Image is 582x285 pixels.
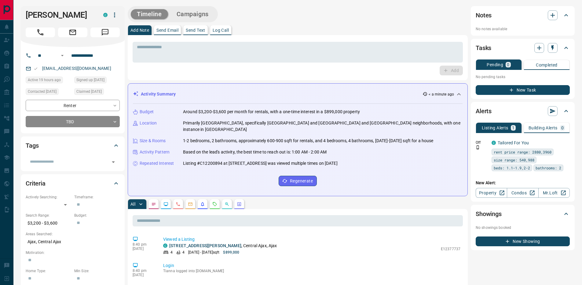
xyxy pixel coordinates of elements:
[507,188,538,198] a: Condos
[141,91,176,97] p: Activity Summary
[90,27,120,37] span: Message
[151,202,156,207] svg: Notes
[476,145,480,150] svg: Push Notification Only
[441,246,460,252] p: E12377737
[188,250,219,255] p: [DATE] - [DATE] sqft
[482,126,508,130] p: Listing Alerts
[237,202,242,207] svg: Agent Actions
[183,109,360,115] p: Around $3,200-$3,600 per month for rentals, with a one-time interest in a $899,000 property
[492,141,496,145] div: condos.ca
[476,26,570,32] p: No notes available
[183,149,327,155] p: Based on the lead's activity, the best time to reach out is: 1:00 AM - 2:00 AM
[58,27,87,37] span: Email
[163,202,168,207] svg: Lead Browsing Activity
[512,126,514,130] p: 1
[279,176,317,186] button: Regenerate
[429,92,454,97] p: < a minute ago
[494,157,534,163] span: size range: 540,988
[76,88,102,95] span: Claimed [DATE]
[170,9,215,19] button: Campaigns
[74,77,120,85] div: Mon Jun 30 2025
[498,140,529,145] a: Tailored For You
[34,67,38,71] svg: Email Valid
[76,77,104,83] span: Signed up [DATE]
[26,250,120,255] p: Motivation:
[507,63,509,67] p: 0
[561,126,564,130] p: 0
[494,165,530,171] span: beds: 1.1-1.9,2-2
[131,9,168,19] button: Timeline
[487,63,503,67] p: Pending
[140,149,170,155] p: Activity Pattern
[186,28,205,32] p: Send Text
[59,52,66,59] button: Open
[74,194,120,200] p: Timeframe:
[74,88,120,97] div: Mon Jun 30 2025
[223,250,239,255] p: $899,000
[140,138,166,144] p: Size & Rooms
[130,202,135,206] p: All
[476,85,570,95] button: New Task
[494,149,551,155] span: rent price range: 2880,3960
[26,218,71,228] p: $3,200 - $3,600
[476,225,570,230] p: No showings booked
[133,242,154,247] p: 8:40 pm
[476,104,570,118] div: Alerts
[212,202,217,207] svg: Requests
[26,176,120,191] div: Criteria
[476,180,570,186] p: New Alert:
[536,63,558,67] p: Completed
[26,237,120,247] p: Ajax, Central Ajax
[28,77,61,83] span: Active 19 hours ago
[26,77,71,85] div: Thu Sep 11 2025
[26,231,120,237] p: Areas Searched:
[133,88,463,100] div: Activity Summary< a minute ago
[133,247,154,251] p: [DATE]
[163,244,167,248] div: condos.ca
[74,213,120,218] p: Budget:
[163,236,460,243] p: Viewed a Listing
[476,140,488,145] p: Off
[42,66,111,71] a: [EMAIL_ADDRESS][DOMAIN_NAME]
[169,243,277,249] p: , Central Ajax, Ajax
[130,28,149,32] p: Add Note
[140,160,174,167] p: Repeated Interest
[140,109,154,115] p: Budget
[26,213,71,218] p: Search Range:
[26,100,120,111] div: Renter
[476,72,570,81] p: No pending tasks
[476,188,507,198] a: Property
[476,10,492,20] h2: Notes
[163,269,460,273] p: Tianna logged into [DOMAIN_NAME]
[476,207,570,221] div: Showings
[163,262,460,269] p: Login
[170,250,173,255] p: 4
[182,250,185,255] p: 4
[133,273,154,277] p: [DATE]
[26,10,94,20] h1: [PERSON_NAME]
[74,268,120,274] p: Min Size:
[536,165,561,171] span: bathrooms: 2
[26,141,38,150] h2: Tags
[538,188,570,198] a: Mr.Loft
[476,236,570,246] button: New Showing
[476,43,491,53] h2: Tasks
[109,158,118,166] button: Open
[26,194,71,200] p: Actively Searching:
[200,202,205,207] svg: Listing Alerts
[225,202,229,207] svg: Opportunities
[140,120,157,126] p: Location
[476,106,492,116] h2: Alerts
[188,202,193,207] svg: Emails
[133,269,154,273] p: 8:40 pm
[26,27,55,37] span: Call
[26,116,120,127] div: TBD
[169,243,241,248] a: [STREET_ADDRESS][PERSON_NAME]
[103,13,108,17] div: condos.ca
[26,179,46,188] h2: Criteria
[26,138,120,153] div: Tags
[529,126,558,130] p: Building Alerts
[176,202,181,207] svg: Calls
[183,138,434,144] p: 1-2 bedrooms, 2 bathrooms, approximately 600-900 sqft for rentals, and 4 bedrooms, 4 bathrooms, [...
[183,120,463,133] p: Primarily [GEOGRAPHIC_DATA], specifically [GEOGRAPHIC_DATA] and [GEOGRAPHIC_DATA] and [GEOGRAPHIC...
